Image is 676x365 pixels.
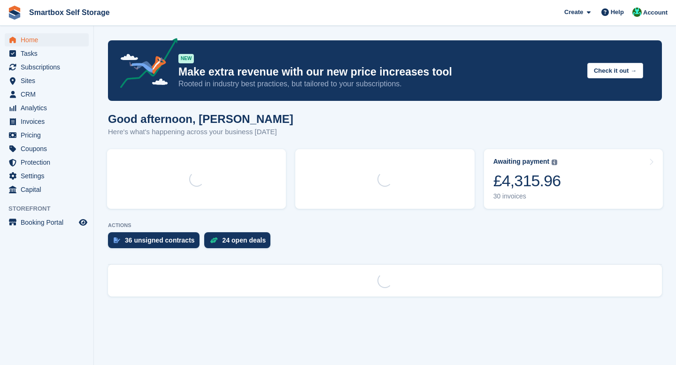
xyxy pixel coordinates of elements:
[223,236,266,244] div: 24 open deals
[21,88,77,101] span: CRM
[21,183,77,196] span: Capital
[108,222,662,228] p: ACTIONS
[21,216,77,229] span: Booking Portal
[493,171,561,190] div: £4,315.96
[25,5,114,20] a: Smartbox Self Storage
[21,169,77,182] span: Settings
[5,156,89,169] a: menu
[204,232,276,253] a: 24 open deals
[5,88,89,101] a: menu
[5,101,89,114] a: menu
[21,74,77,87] span: Sites
[108,113,293,125] h1: Good afternoon, [PERSON_NAME]
[5,74,89,87] a: menu
[5,183,89,196] a: menu
[21,142,77,155] span: Coupons
[611,8,624,17] span: Help
[21,61,77,74] span: Subscriptions
[5,33,89,46] a: menu
[77,217,89,228] a: Preview store
[210,237,218,243] img: deal-1b604bf984904fb50ccaf53a9ad4b4a5d6e5aea283cecdc64d6e3604feb123c2.svg
[632,8,642,17] img: Elinor Shepherd
[178,65,580,79] p: Make extra revenue with our new price increases tool
[178,54,194,63] div: NEW
[21,33,77,46] span: Home
[108,127,293,137] p: Here's what's happening across your business [DATE]
[5,61,89,74] a: menu
[178,79,580,89] p: Rooted in industry best practices, but tailored to your subscriptions.
[21,47,77,60] span: Tasks
[125,236,195,244] div: 36 unsigned contracts
[564,8,583,17] span: Create
[5,216,89,229] a: menu
[112,38,178,91] img: price-adjustments-announcement-icon-8257ccfd72463d97f412b2fc003d46551f7dbcb40ab6d574587a9cd5c0d94...
[8,204,93,213] span: Storefront
[21,129,77,142] span: Pricing
[493,192,561,200] div: 30 invoices
[8,6,22,20] img: stora-icon-8386f47178a22dfd0bd8f6a31ec36ba5ce8667c1dd55bd0f319d3a0aa187defe.svg
[5,47,89,60] a: menu
[108,232,204,253] a: 36 unsigned contracts
[21,156,77,169] span: Protection
[5,169,89,182] a: menu
[21,115,77,128] span: Invoices
[114,237,120,243] img: contract_signature_icon-13c848040528278c33f63329250d36e43548de30e8caae1d1a13099fd9432cc5.svg
[5,129,89,142] a: menu
[5,142,89,155] a: menu
[643,8,668,17] span: Account
[21,101,77,114] span: Analytics
[484,149,663,209] a: Awaiting payment £4,315.96 30 invoices
[5,115,89,128] a: menu
[552,160,557,165] img: icon-info-grey-7440780725fd019a000dd9b08b2336e03edf1995a4989e88bcd33f0948082b44.svg
[493,158,550,166] div: Awaiting payment
[587,63,643,78] button: Check it out →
